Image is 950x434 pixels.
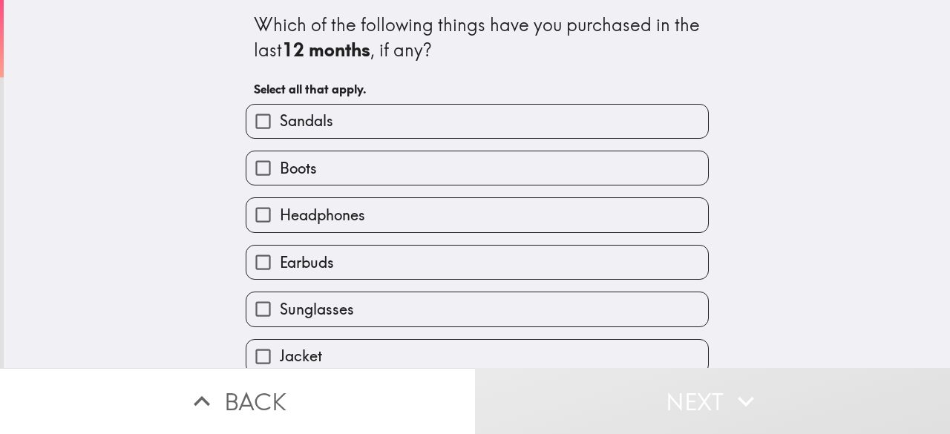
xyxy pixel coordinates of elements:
button: Next [475,368,950,434]
button: Earbuds [246,246,708,279]
button: Boots [246,151,708,185]
b: 12 months [282,39,370,61]
button: Sandals [246,105,708,138]
span: Jacket [280,346,322,366]
span: Sandals [280,111,333,131]
span: Boots [280,158,317,179]
button: Headphones [246,198,708,231]
button: Jacket [246,340,708,373]
span: Headphones [280,205,365,226]
div: Which of the following things have you purchased in the last , if any? [254,13,701,62]
h6: Select all that apply. [254,81,701,97]
button: Sunglasses [246,292,708,326]
span: Earbuds [280,252,334,273]
span: Sunglasses [280,299,354,320]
